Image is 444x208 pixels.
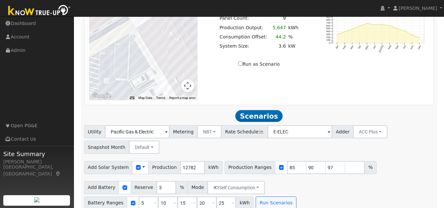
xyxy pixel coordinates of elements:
td: 9 [268,13,287,23]
circle: onclick="" [337,34,338,35]
text: 500 [326,27,330,30]
circle: onclick="" [351,29,352,30]
td: kW [287,42,299,51]
td: 3.6 [268,42,287,51]
text: 700 [326,21,330,24]
text: Nov [410,45,414,50]
td: kWh [287,23,299,33]
span: Utility [84,125,105,138]
circle: onclick="" [412,35,413,35]
text: Mar [350,45,354,50]
a: Open this area in Google Maps (opens a new window) [91,92,112,100]
span: % [364,161,376,174]
circle: onclick="" [366,23,367,24]
a: Report a map error [169,96,196,100]
button: Map camera controls [181,79,194,92]
circle: onclick="" [359,26,360,27]
button: Keyboard shortcuts [130,96,134,100]
text: 900 [326,16,330,19]
input: Run as Scenario [238,61,243,66]
text: 800 [326,18,330,21]
a: Terms (opens in new tab) [156,96,165,100]
td: % [287,32,299,41]
text: [DATE] [378,45,384,53]
text: 100 [326,39,330,42]
text: 0 [329,42,330,45]
span: % [176,181,188,194]
span: Add Solar System [84,161,133,174]
text: Jan [335,45,339,50]
button: ACC Plus [353,125,387,138]
span: Adder [332,125,353,138]
circle: onclick="" [382,24,383,25]
text: Aug [387,45,392,50]
circle: onclick="" [419,37,420,38]
a: Map [55,171,61,176]
circle: onclick="" [374,24,375,25]
input: Select a Rate Schedule [268,125,332,138]
span: Reserve [131,181,157,194]
span: Add Battery [84,181,119,194]
td: 5,647 [268,23,287,33]
button: Self Consumption [207,181,265,194]
img: Google [91,92,112,100]
text: Feb [342,45,347,50]
span: Production Ranges [225,161,275,174]
span: Scenarios [235,110,282,122]
img: retrieve [34,197,39,202]
div: [PERSON_NAME] [3,158,70,165]
text: May [364,45,369,50]
button: NBT [197,125,222,138]
text: Dec [417,45,422,50]
text: 400 [326,30,330,33]
div: [GEOGRAPHIC_DATA], [GEOGRAPHIC_DATA] [3,164,70,177]
text: Sep [395,45,399,50]
img: Know True-Up [5,4,74,18]
circle: onclick="" [389,25,390,26]
span: Rate Schedule [221,125,268,138]
input: Select a Utility [105,125,170,138]
text: 300 [326,33,330,36]
td: Panel Count: [219,13,269,23]
circle: onclick="" [397,28,398,29]
button: Default [129,141,159,154]
span: Site Summary [3,150,70,158]
td: Production Output: [219,23,269,33]
button: Map Data [138,96,152,100]
circle: onclick="" [344,32,345,33]
span: Snapshot Month [84,141,129,154]
text: 200 [326,36,330,39]
span: Metering [169,125,198,138]
span: [PERSON_NAME] [399,6,437,11]
span: kWh [204,161,222,174]
text: Apr [357,45,362,50]
span: Mode [188,181,208,194]
span: Production [148,161,180,174]
text: 600 [326,24,330,27]
td: System Size: [219,42,269,51]
text: Oct [402,45,407,50]
label: Run as Scenario [238,61,280,68]
td: Consumption Offset: [219,32,269,41]
text: Jun [372,45,377,50]
td: 44.2 [268,32,287,41]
